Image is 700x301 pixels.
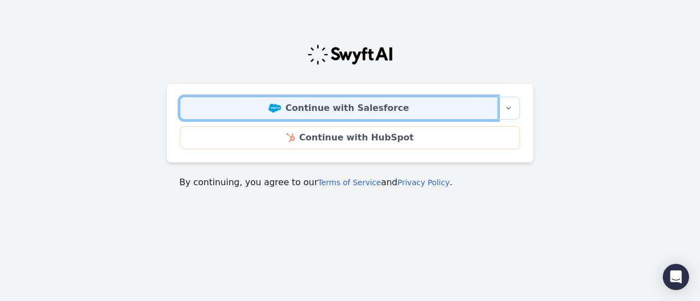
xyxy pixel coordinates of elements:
a: Terms of Service [318,178,381,187]
div: Open Intercom Messenger [663,264,689,290]
a: Privacy Policy [398,178,450,187]
img: HubSpot [287,133,295,142]
img: Salesforce [269,104,281,113]
a: Continue with Salesforce [180,97,498,120]
a: Continue with HubSpot [180,126,520,149]
img: Swyft Logo [307,44,393,66]
p: By continuing, you agree to our and . [179,176,521,189]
